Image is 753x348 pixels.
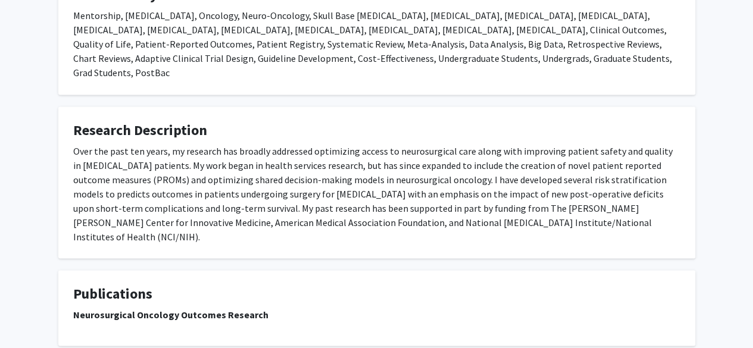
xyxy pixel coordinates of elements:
[9,294,51,339] iframe: Chat
[73,308,268,320] strong: Neurosurgical Oncology Outcomes Research
[73,121,680,139] h4: Research Description
[73,8,680,80] div: Mentorship, [MEDICAL_DATA], Oncology, Neuro-Oncology, Skull Base [MEDICAL_DATA], [MEDICAL_DATA], ...
[73,143,680,243] div: Over the past ten years, my research has broadly addressed optimizing access to neurosurgical car...
[73,285,680,302] h4: Publications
